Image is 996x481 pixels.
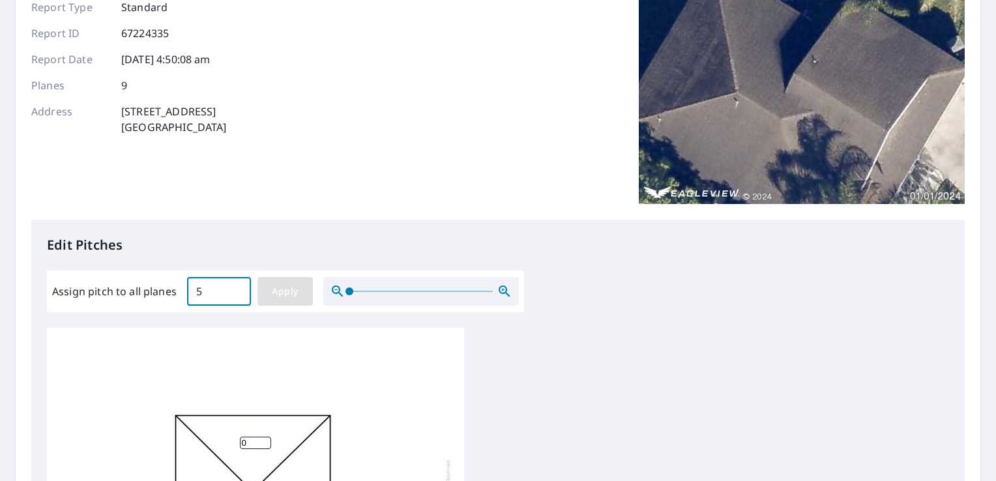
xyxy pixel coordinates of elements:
p: Planes [31,78,110,93]
p: Address [31,104,110,135]
span: Apply [268,284,302,300]
p: Edit Pitches [47,235,949,255]
p: 67224335 [121,25,169,41]
label: Assign pitch to all planes [52,284,177,299]
p: 9 [121,78,127,93]
button: Apply [257,277,313,306]
p: Report Date [31,51,110,67]
p: Report ID [31,25,110,41]
input: 00.0 [187,273,251,310]
p: [DATE] 4:50:08 am [121,51,211,67]
p: [STREET_ADDRESS] [GEOGRAPHIC_DATA] [121,104,227,135]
